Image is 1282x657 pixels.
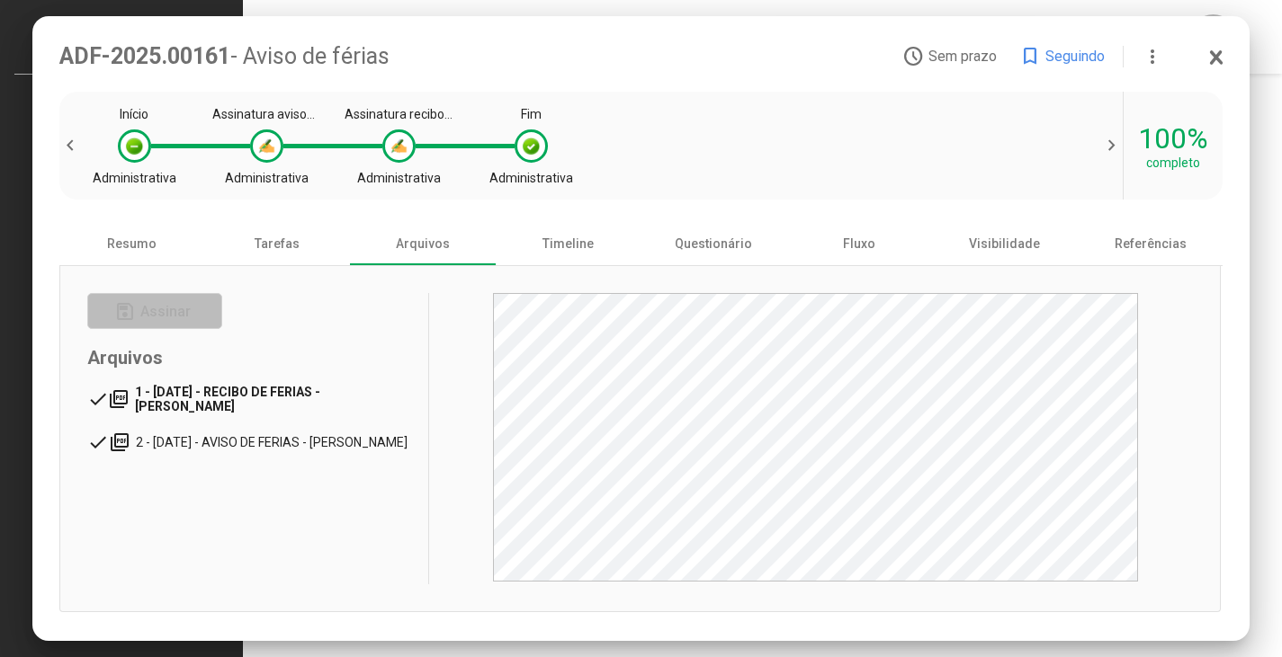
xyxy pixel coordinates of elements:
div: Referências [1078,222,1224,265]
div: Administrativa [225,171,309,185]
span: Sem prazo [928,48,997,65]
mat-icon: picture_as_pdf [109,431,136,453]
div: Resumo [59,222,205,265]
span: chevron_left [59,135,86,156]
span: Arquivos [87,347,163,368]
div: Timeline [496,222,641,265]
span: chevron_right [1096,135,1123,156]
div: Início [120,107,148,121]
mat-icon: done [87,431,109,453]
mat-icon: picture_as_pdf [108,388,135,410]
span: Production - v01.59.10 [14,615,228,628]
mat-icon: bookmark [1019,46,1041,67]
div: Assinatura aviso de férias [212,107,320,121]
div: Administrativa [357,171,441,185]
mat-icon: done [87,388,108,410]
div: Fluxo [786,222,932,265]
div: 100% [1138,121,1208,155]
div: Administrativa [93,171,176,185]
span: - Aviso de férias [230,43,390,69]
span: 2 - [DATE] - AVISO DE FERIAS - [PERSON_NAME] [136,435,408,449]
mat-icon: save [114,301,136,323]
div: Fim [521,107,542,121]
mat-icon: access_time [902,46,924,67]
div: ADF-2025.00161 [59,43,903,69]
div: Assinatura recibo de férias [345,107,453,121]
div: Arquivos [350,222,496,265]
div: Questionário [641,222,787,265]
div: Visibilidade [932,222,1078,265]
mat-icon: more_vert [1142,46,1163,67]
span: 1 - [DATE] - RECIBO DE FERIAS - [PERSON_NAME] [135,385,320,413]
button: Assinar [87,293,222,329]
div: completo [1146,155,1200,170]
div: Tarefas [204,222,350,265]
span: Assinar [140,303,191,320]
span: Seguindo [1045,48,1105,65]
div: Administrativa [489,171,573,185]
